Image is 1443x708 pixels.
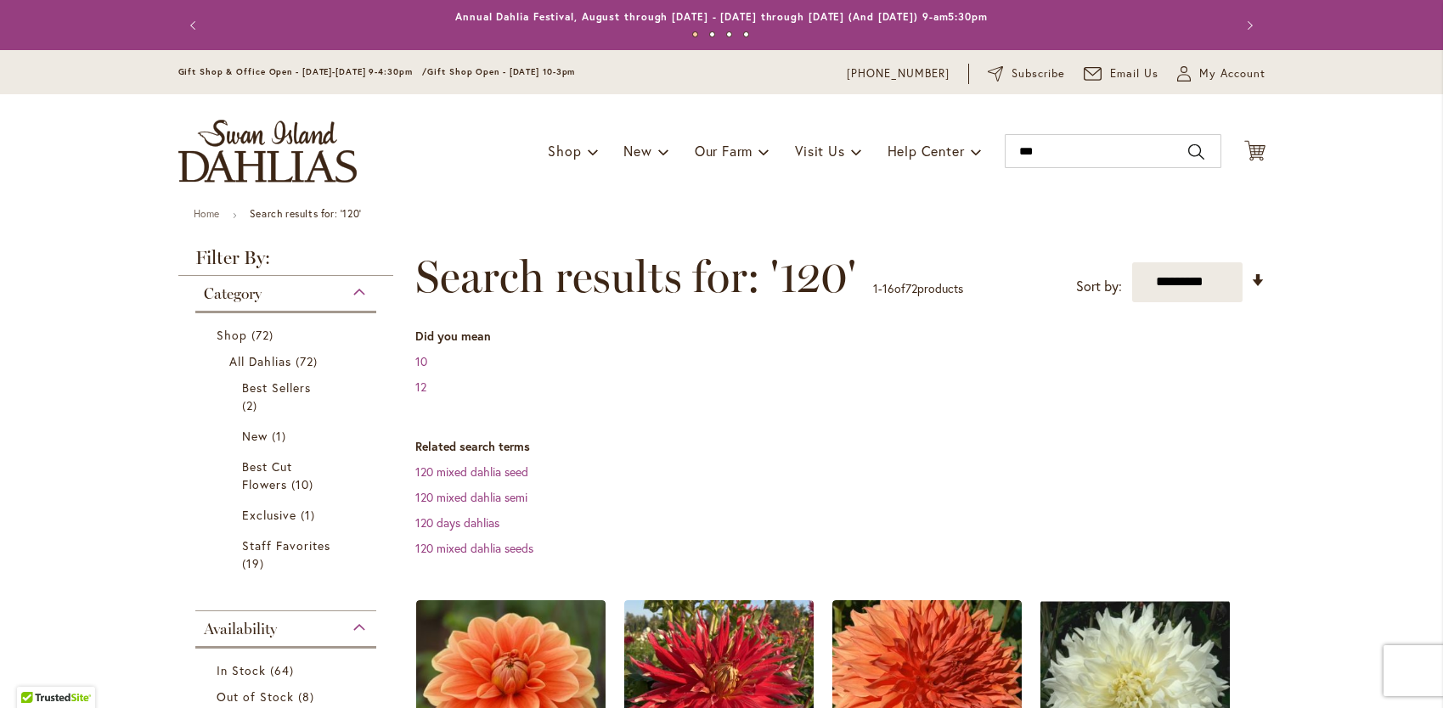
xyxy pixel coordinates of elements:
span: Subscribe [1012,65,1065,82]
span: Search results for: '120' [415,251,856,302]
a: Home [194,207,220,220]
button: Previous [178,8,212,42]
a: Best Sellers [242,379,335,414]
span: 72 [251,326,278,344]
span: 8 [298,688,318,705]
span: 2 [242,396,262,414]
button: 1 of 4 [692,31,698,37]
span: 1 [301,506,319,524]
dt: Did you mean [415,328,1265,345]
span: Gift Shop & Office Open - [DATE]-[DATE] 9-4:30pm / [178,66,428,77]
strong: Filter By: [178,249,394,276]
strong: Search results for: '120' [250,207,362,220]
span: New [623,142,651,160]
a: All Dahlias [229,352,347,370]
span: 16 [882,280,894,296]
a: store logo [178,120,357,183]
span: My Account [1199,65,1265,82]
span: 64 [270,661,298,679]
span: 1 [873,280,878,296]
p: - of products [873,275,963,302]
span: Help Center [888,142,965,160]
span: Email Us [1110,65,1158,82]
a: 120 days dahlias [415,514,499,531]
a: 10 [415,353,427,369]
button: 2 of 4 [709,31,715,37]
label: Sort by: [1076,271,1122,302]
button: 3 of 4 [726,31,732,37]
a: In Stock 64 [217,661,360,679]
a: Out of Stock 8 [217,688,360,705]
a: New [242,427,335,445]
span: Availability [204,620,277,638]
a: 120 mixed dahlia semi [415,489,527,505]
span: Staff Favorites [242,537,331,553]
button: My Account [1177,65,1265,82]
a: Staff Favorites [242,537,335,572]
button: 4 of 4 [743,31,749,37]
dt: Related search terms [415,438,1265,455]
span: Visit Us [795,142,844,160]
span: 1 [272,427,290,445]
span: Best Cut Flowers [242,458,292,492]
span: 10 [291,475,318,493]
span: 19 [242,554,268,572]
span: All Dahlias [229,353,292,369]
span: Shop [548,142,581,160]
a: Annual Dahlia Festival, August through [DATE] - [DATE] through [DATE] (And [DATE]) 9-am5:30pm [455,10,988,23]
a: Subscribe [988,65,1065,82]
a: Shop [217,326,360,344]
span: Our Farm [695,142,753,160]
span: Best Sellers [242,379,312,396]
span: Exclusive [242,507,296,523]
a: 120 mixed dahlia seed [415,464,528,480]
span: Out of Stock [217,688,295,705]
button: Next [1232,8,1265,42]
a: Exclusive [242,506,335,524]
a: [PHONE_NUMBER] [847,65,950,82]
span: 72 [296,352,322,370]
a: 120 mixed dahlia seeds [415,540,533,556]
a: Best Cut Flowers [242,458,335,493]
span: Category [204,284,262,303]
span: Gift Shop Open - [DATE] 10-3pm [427,66,575,77]
span: New [242,428,268,444]
a: Email Us [1084,65,1158,82]
span: In Stock [217,662,266,678]
span: 72 [905,280,917,296]
a: 12 [415,379,426,395]
span: Shop [217,327,247,343]
iframe: Launch Accessibility Center [13,648,60,695]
